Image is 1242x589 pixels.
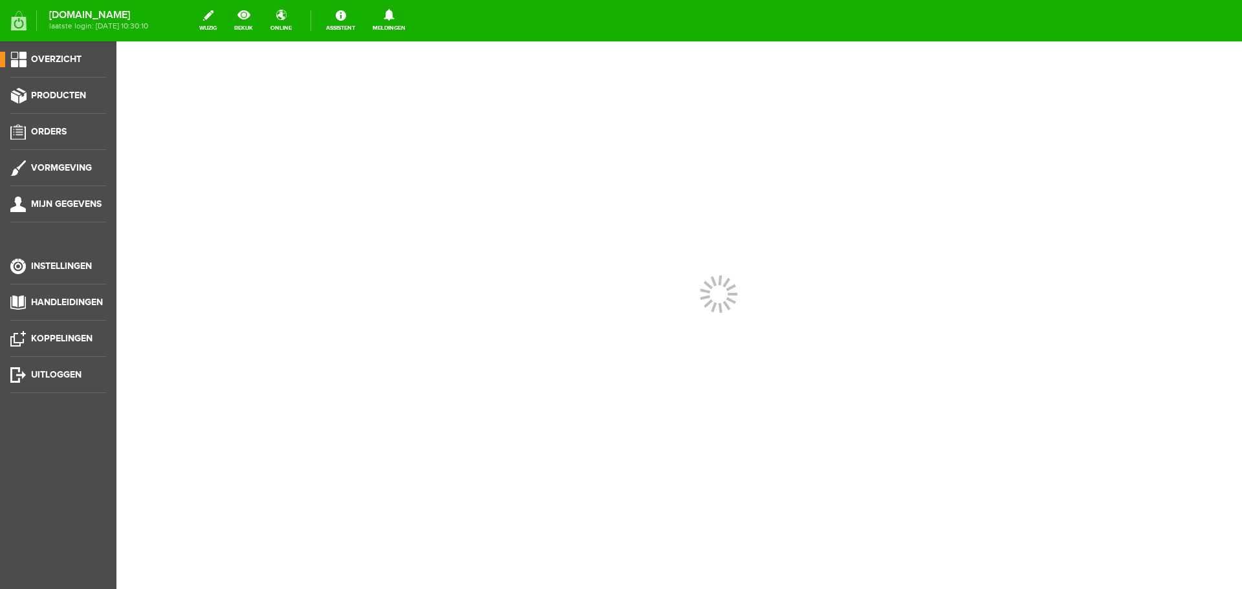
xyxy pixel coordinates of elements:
a: wijzig [191,6,224,35]
span: Instellingen [31,261,92,272]
span: Handleidingen [31,297,103,308]
strong: [DOMAIN_NAME] [49,12,148,19]
span: Vormgeving [31,162,92,173]
span: Producten [31,90,86,101]
a: Assistent [318,6,363,35]
a: Meldingen [365,6,413,35]
span: Mijn gegevens [31,198,102,209]
span: Overzicht [31,54,82,65]
span: laatste login: [DATE] 10:30:10 [49,23,148,30]
span: Orders [31,126,67,137]
a: bekijk [226,6,261,35]
span: Uitloggen [31,369,82,380]
a: online [263,6,300,35]
span: Koppelingen [31,333,93,344]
